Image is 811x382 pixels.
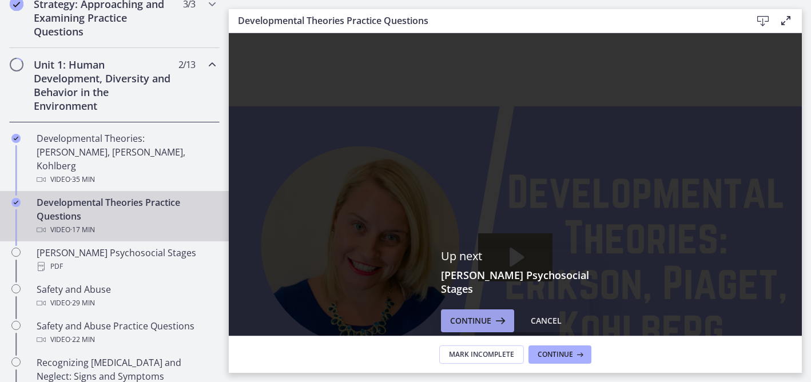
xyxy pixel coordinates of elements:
[439,345,524,364] button: Mark Incomplete
[37,319,215,347] div: Safety and Abuse Practice Questions
[522,309,571,332] button: Cancel
[450,314,491,328] span: Continue
[37,296,215,310] div: Video
[238,14,733,27] h3: Developmental Theories Practice Questions
[37,223,215,237] div: Video
[528,345,591,364] button: Continue
[34,58,173,113] h2: Unit 1: Human Development, Diversity and Behavior in the Environment
[449,350,514,359] span: Mark Incomplete
[70,173,95,186] span: · 35 min
[531,314,562,328] div: Cancel
[37,333,215,347] div: Video
[538,350,573,359] span: Continue
[70,333,95,347] span: · 22 min
[11,134,21,143] i: Completed
[178,58,195,71] span: 2 / 13
[37,282,215,310] div: Safety and Abuse
[37,173,215,186] div: Video
[37,132,215,186] div: Developmental Theories: [PERSON_NAME], [PERSON_NAME], Kohlberg
[249,200,324,248] button: Play Video: cbe1jt1t4o1cl02siaug.mp4
[11,198,21,207] i: Completed
[37,196,215,237] div: Developmental Theories Practice Questions
[37,246,215,273] div: [PERSON_NAME] Psychosocial Stages
[441,309,514,332] button: Continue
[70,296,95,310] span: · 29 min
[441,268,590,296] h3: [PERSON_NAME] Psychosocial Stages
[441,249,590,264] p: Up next
[37,260,215,273] div: PDF
[70,223,95,237] span: · 17 min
